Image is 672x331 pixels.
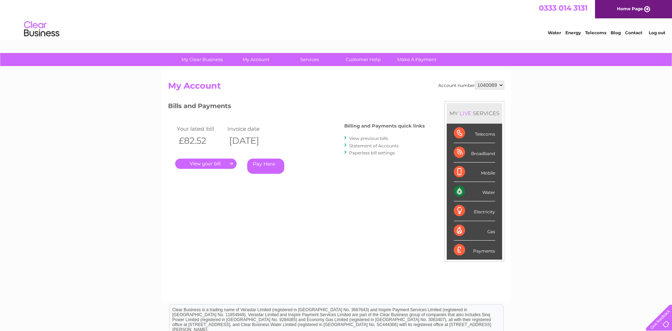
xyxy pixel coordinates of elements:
[349,136,388,141] a: View previous bills
[548,30,561,35] a: Water
[611,30,621,35] a: Blog
[454,221,495,241] div: Gas
[454,143,495,162] div: Broadband
[334,53,392,66] a: Customer Help
[226,124,276,134] td: Invoice date
[227,53,285,66] a: My Account
[565,30,581,35] a: Energy
[170,4,503,34] div: Clear Business is a trading name of Verastar Limited (registered in [GEOGRAPHIC_DATA] No. 3667643...
[349,150,395,155] a: Paperless bill settings
[447,103,502,123] div: MY SERVICES
[458,110,473,117] div: LIVE
[24,18,60,40] img: logo.png
[649,30,665,35] a: Log out
[454,162,495,182] div: Mobile
[454,124,495,143] div: Telecoms
[625,30,642,35] a: Contact
[454,201,495,221] div: Electricity
[438,81,504,89] div: Account number
[175,124,226,134] td: Your latest bill
[539,4,588,12] a: 0333 014 3131
[454,182,495,201] div: Water
[247,159,284,174] a: Pay Here
[173,53,231,66] a: My Clear Business
[280,53,339,66] a: Services
[454,241,495,260] div: Payments
[168,81,504,94] h2: My Account
[388,53,446,66] a: Make A Payment
[226,134,276,148] th: [DATE]
[175,159,237,169] a: .
[175,134,226,148] th: £82.52
[585,30,606,35] a: Telecoms
[168,101,425,113] h3: Bills and Payments
[344,123,425,129] h4: Billing and Payments quick links
[349,143,399,148] a: Statement of Accounts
